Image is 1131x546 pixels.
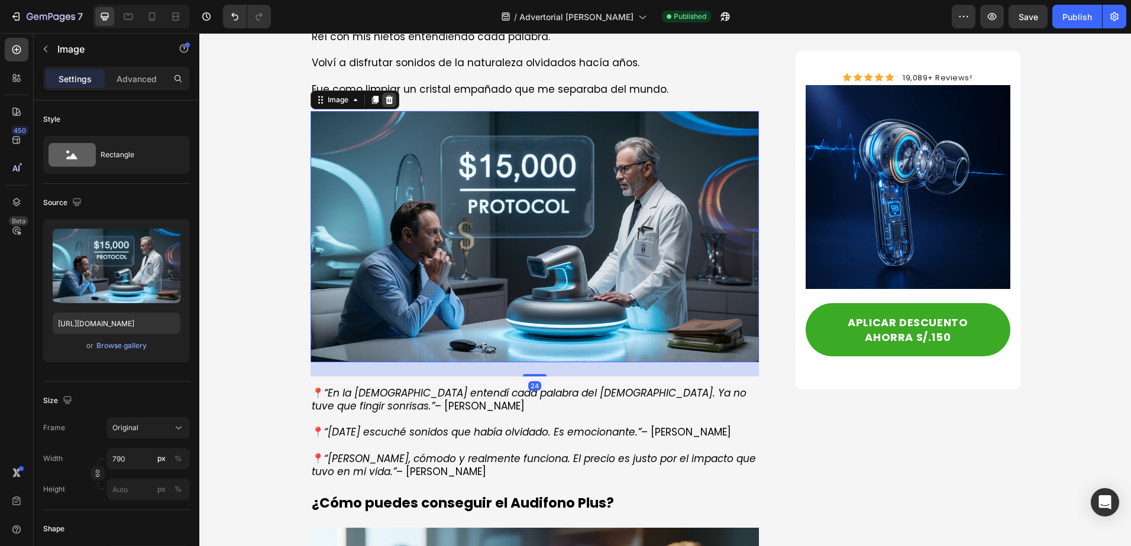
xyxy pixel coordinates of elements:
p: Volví a disfrutar sonidos de la naturaleza olvidados hacía años. [112,23,559,36]
div: Rectangle [101,141,173,168]
button: 7 [5,5,88,28]
span: / [514,11,517,23]
div: Open Intercom Messenger [1091,488,1119,516]
span: Published [674,11,706,22]
span: Original [112,422,138,433]
span: Save [1019,12,1038,22]
span: Advertorial [PERSON_NAME] [519,11,634,23]
div: Shape [43,524,64,534]
input: px% [107,448,190,469]
label: Frame [43,422,65,433]
button: px [171,482,185,496]
div: Browse gallery [96,340,147,351]
span: or [86,339,93,353]
p: APLICAR DESCUENTO AHORRA S/.150 [627,282,790,311]
div: px [157,453,166,464]
p: 📍 – [PERSON_NAME] [112,353,559,379]
button: Publish [1052,5,1102,28]
label: Width [43,453,63,464]
button: % [154,451,169,466]
img: gempages_581416099543778222-92c58615-e522-4dc6-9d28-3897396a0382.webp [606,52,810,256]
button: Original [107,417,190,438]
div: Size [43,393,75,409]
div: % [175,484,182,495]
div: px [157,484,166,495]
p: Image [57,42,158,56]
button: px [171,451,185,466]
span: 19,089+ Reviews! [703,39,773,50]
button: <p>APLICAR DESCUENTO AHORRA S/.150</p> [606,270,810,323]
strong: ¿Cómo puedes conseguir el Audifono Plus? [112,460,415,479]
div: Undo/Redo [223,5,271,28]
div: 450 [11,126,28,135]
p: 📍 – [PERSON_NAME] [112,392,559,405]
i: “[DATE] escuché sonidos que había olvidado. Es emocionante.” [125,392,442,406]
p: Advanced [117,73,157,85]
div: Image [126,61,151,72]
img: preview-image [53,229,180,303]
label: Height [43,484,65,495]
i: “En la [DEMOGRAPHIC_DATA] entendí cada palabra del [DEMOGRAPHIC_DATA]. Ya no tuve que fingir sonr... [112,353,547,380]
p: Settings [59,73,92,85]
p: Fue como limpiar un cristal empañado que me separaba del mundo. [112,50,559,63]
div: Source [43,195,84,211]
i: “[PERSON_NAME], cómodo y realmente funciona. El precio es justo por el impacto que tuvo en mi vida.” [112,418,557,446]
button: % [154,482,169,496]
p: 📍 – [PERSON_NAME] [112,419,559,445]
iframe: Design area [199,33,1131,546]
img: gempages_581416099543778222-88645591-c726-4f43-b031-90add71f2f66.png [111,78,560,330]
input: px% [107,479,190,500]
button: Save [1009,5,1048,28]
input: https://example.com/image.jpg [53,313,180,334]
button: Browse gallery [96,340,147,352]
p: 7 [77,9,83,24]
div: % [175,453,182,464]
div: 24 [329,348,342,357]
div: Style [43,114,60,125]
div: Publish [1062,11,1092,23]
div: Beta [9,216,28,226]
